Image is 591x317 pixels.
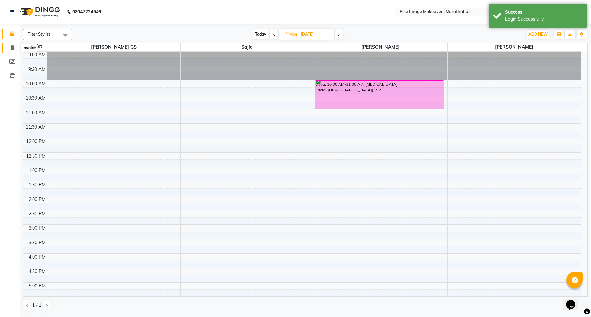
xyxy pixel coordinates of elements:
[505,16,582,23] div: Login Successfully.
[24,95,47,102] div: 10:30 AM
[17,3,62,21] img: logo
[314,43,448,51] span: [PERSON_NAME]
[505,9,582,16] div: Success
[24,124,47,131] div: 11:30 AM
[27,196,47,203] div: 2:00 PM
[448,43,581,51] span: [PERSON_NAME]
[284,32,299,37] span: Mon
[24,109,47,116] div: 11:00 AM
[181,43,314,51] span: Sajid
[24,80,47,87] div: 10:00 AM
[527,30,549,39] button: ADD NEW
[27,210,47,217] div: 2:30 PM
[25,153,47,159] div: 12:30 PM
[27,181,47,188] div: 1:30 PM
[27,254,47,261] div: 4:00 PM
[27,32,50,37] span: Filter Stylist
[27,167,47,174] div: 1:00 PM
[315,81,444,109] div: divya, 10:00 AM-11:00 AM, [MEDICAL_DATA] Facial([DEMOGRAPHIC_DATA]) P-2
[27,239,47,246] div: 3:30 PM
[27,52,47,58] div: 9:00 AM
[27,268,47,275] div: 4:30 PM
[47,43,181,51] span: [PERSON_NAME] GS
[27,66,47,73] div: 9:30 AM
[563,291,584,310] iframe: chat widget
[72,3,101,21] b: 08047224946
[21,44,37,52] div: Invoice
[252,29,269,39] span: Today
[25,138,47,145] div: 12:00 PM
[27,225,47,232] div: 3:00 PM
[32,302,41,309] span: 1 / 1
[27,283,47,289] div: 5:00 PM
[528,32,548,37] span: ADD NEW
[299,30,332,39] input: 2025-10-06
